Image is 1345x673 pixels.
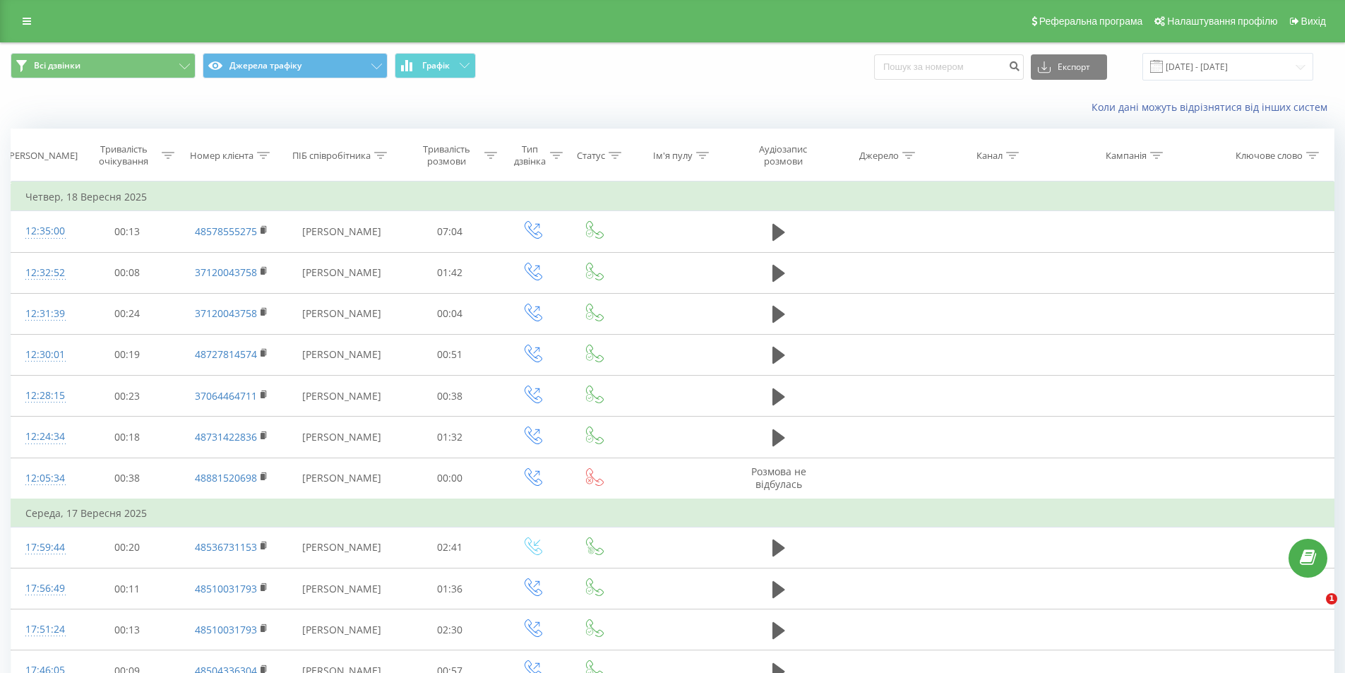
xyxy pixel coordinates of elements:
iframe: Intercom live chat [1297,593,1331,627]
td: 01:32 [399,417,501,458]
div: Тривалість очікування [89,143,159,167]
td: 00:51 [399,334,501,375]
span: 1 [1326,593,1337,604]
div: Тип дзвінка [513,143,546,167]
td: [PERSON_NAME] [285,293,399,334]
td: [PERSON_NAME] [285,609,399,650]
td: [PERSON_NAME] [285,568,399,609]
a: 37120043758 [195,306,257,320]
span: Реферальна програма [1039,16,1143,27]
div: 12:05:34 [25,465,62,492]
div: 12:31:39 [25,300,62,328]
td: [PERSON_NAME] [285,252,399,293]
td: [PERSON_NAME] [285,334,399,375]
a: 37120043758 [195,266,257,279]
td: 00:23 [76,376,179,417]
div: Ім'я пулу [653,150,693,162]
button: Графік [395,53,476,78]
span: Розмова не відбулась [751,465,806,491]
div: 17:56:49 [25,575,62,602]
span: Вихід [1301,16,1326,27]
td: 00:24 [76,293,179,334]
td: 07:04 [399,211,501,252]
a: 48731422836 [195,430,257,443]
td: 00:38 [399,376,501,417]
div: [PERSON_NAME] [6,150,78,162]
td: 00:20 [76,527,179,568]
div: Ключове слово [1236,150,1303,162]
td: 01:42 [399,252,501,293]
div: 17:59:44 [25,534,62,561]
button: Джерела трафіку [203,53,388,78]
td: 00:18 [76,417,179,458]
div: Канал [976,150,1003,162]
a: 48510031793 [195,623,257,636]
div: Кампанія [1106,150,1147,162]
td: 00:13 [76,609,179,650]
td: [PERSON_NAME] [285,458,399,499]
input: Пошук за номером [874,54,1024,80]
button: Всі дзвінки [11,53,196,78]
td: 00:13 [76,211,179,252]
td: Середа, 17 Вересня 2025 [11,499,1334,528]
a: 48727814574 [195,347,257,361]
td: [PERSON_NAME] [285,417,399,458]
div: Тривалість розмови [412,143,482,167]
a: Коли дані можуть відрізнятися вiд інших систем [1092,100,1334,114]
div: 12:32:52 [25,259,62,287]
td: 00:00 [399,458,501,499]
td: 01:36 [399,568,501,609]
td: 00:08 [76,252,179,293]
a: 48578555275 [195,225,257,238]
a: 48536731153 [195,540,257,554]
td: 00:04 [399,293,501,334]
td: [PERSON_NAME] [285,527,399,568]
a: 48510031793 [195,582,257,595]
td: [PERSON_NAME] [285,376,399,417]
a: 48881520698 [195,471,257,484]
td: 02:41 [399,527,501,568]
td: 02:30 [399,609,501,650]
div: Номер клієнта [190,150,253,162]
span: Графік [422,61,450,71]
span: Всі дзвінки [34,60,80,71]
div: 12:30:01 [25,341,62,369]
div: Статус [577,150,605,162]
td: [PERSON_NAME] [285,211,399,252]
td: 00:11 [76,568,179,609]
a: 37064464711 [195,389,257,403]
div: 12:24:34 [25,423,62,451]
div: Джерело [859,150,899,162]
span: Налаштування профілю [1167,16,1277,27]
td: Четвер, 18 Вересня 2025 [11,183,1334,211]
td: 00:38 [76,458,179,499]
div: 17:51:24 [25,616,62,643]
div: Аудіозапис розмови [742,143,824,167]
div: 12:28:15 [25,382,62,410]
td: 00:19 [76,334,179,375]
div: ПІБ співробітника [292,150,371,162]
div: 12:35:00 [25,218,62,245]
button: Експорт [1031,54,1107,80]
